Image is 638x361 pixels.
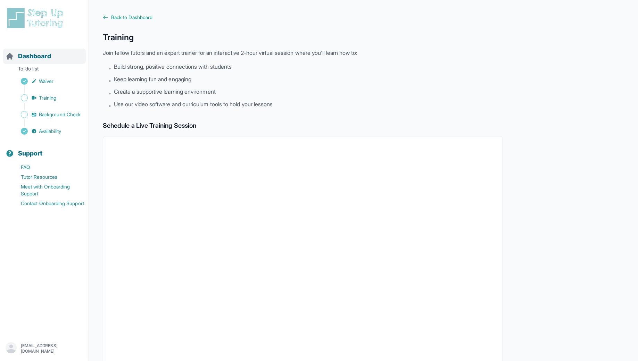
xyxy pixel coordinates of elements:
a: Back to Dashboard [103,14,503,21]
img: logo [6,7,67,29]
p: Join fellow tutors and an expert trainer for an interactive 2-hour virtual session where you'll l... [103,49,503,57]
span: • [108,89,111,97]
span: Use our video software and curriculum tools to hold your lessons [114,100,273,108]
a: Contact Onboarding Support [6,199,89,208]
a: Waiver [6,76,89,86]
a: Dashboard [6,51,51,61]
span: Background Check [39,111,81,118]
a: FAQ [6,162,89,172]
button: Dashboard [3,40,86,64]
button: [EMAIL_ADDRESS][DOMAIN_NAME] [6,342,83,355]
span: Waiver [39,78,53,85]
p: [EMAIL_ADDRESS][DOMAIN_NAME] [21,343,83,354]
span: Build strong, positive connections with students [114,62,232,71]
p: To-do list [3,65,86,75]
button: Support [3,137,86,161]
span: • [108,76,111,85]
span: Dashboard [18,51,51,61]
span: Keep learning fun and engaging [114,75,191,83]
a: Meet with Onboarding Support [6,182,89,199]
h2: Schedule a Live Training Session [103,121,503,131]
span: Training [39,94,57,101]
span: Support [18,149,43,158]
span: Availability [39,128,61,135]
h1: Training [103,32,503,43]
span: • [108,64,111,72]
a: Background Check [6,110,89,119]
a: Tutor Resources [6,172,89,182]
span: Back to Dashboard [111,14,152,21]
span: • [108,101,111,110]
a: Training [6,93,89,103]
a: Availability [6,126,89,136]
span: Create a supportive learning environment [114,87,216,96]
